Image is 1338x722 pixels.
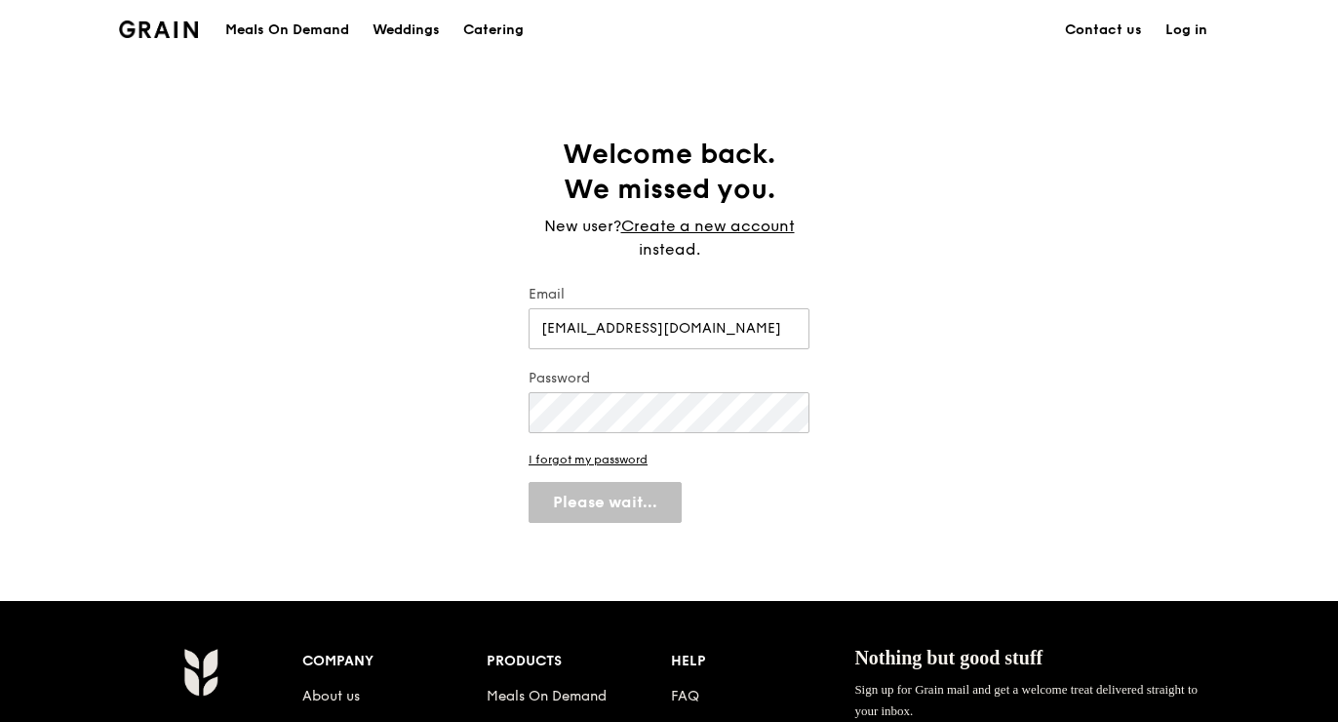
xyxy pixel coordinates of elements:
a: FAQ [671,688,699,704]
a: Log in [1154,1,1219,60]
div: Weddings [373,1,440,60]
div: Help [671,648,855,675]
span: Sign up for Grain mail and get a welcome treat delivered straight to your inbox. [854,682,1198,718]
img: Grain [183,648,217,697]
div: Company [302,648,487,675]
h1: Welcome back. We missed you. [529,137,809,207]
span: instead. [639,240,700,259]
div: Products [487,648,671,675]
div: Meals On Demand [225,1,349,60]
a: I forgot my password [529,453,809,466]
span: Nothing but good stuff [854,647,1043,668]
div: Catering [463,1,524,60]
a: Contact us [1053,1,1154,60]
img: Grain [119,20,198,38]
a: Catering [452,1,535,60]
label: Password [529,369,809,388]
button: Please wait... [529,482,682,523]
span: New user? [544,217,621,235]
a: Create a new account [621,215,795,238]
a: Weddings [361,1,452,60]
label: Email [529,285,809,304]
a: About us [302,688,360,704]
a: Meals On Demand [487,688,607,704]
